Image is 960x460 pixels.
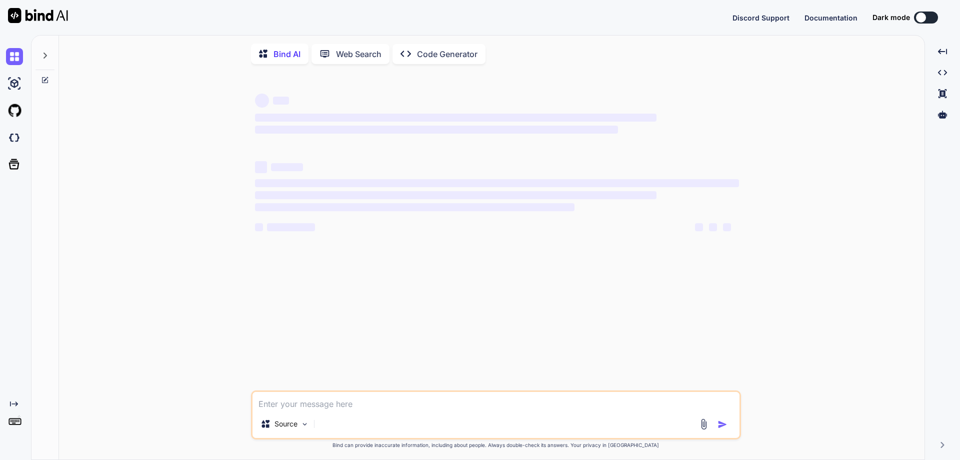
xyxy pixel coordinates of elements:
span: ‌ [255,114,656,122]
span: ‌ [255,161,267,173]
img: icon [717,419,727,429]
span: Discord Support [732,14,789,22]
img: Bind AI [8,8,68,23]
img: chat [6,48,23,65]
p: Code Generator [417,48,477,60]
p: Web Search [336,48,381,60]
span: ‌ [255,179,739,187]
img: githubLight [6,102,23,119]
button: Discord Support [732,13,789,23]
span: ‌ [273,97,289,105]
span: Dark mode [872,13,910,23]
button: Documentation [804,13,857,23]
img: ai-studio [6,75,23,92]
span: ‌ [255,126,618,134]
p: Bind can provide inaccurate information, including about people. Always double-check its answers.... [251,441,741,449]
span: ‌ [709,223,717,231]
span: ‌ [255,94,269,108]
p: Bind AI [273,48,300,60]
span: Documentation [804,14,857,22]
span: ‌ [255,191,656,199]
span: ‌ [267,223,315,231]
span: ‌ [695,223,703,231]
img: Pick Models [300,420,309,428]
span: ‌ [723,223,731,231]
img: darkCloudIdeIcon [6,129,23,146]
span: ‌ [271,163,303,171]
img: attachment [698,418,709,430]
span: ‌ [255,223,263,231]
span: ‌ [255,203,574,211]
p: Source [274,419,297,429]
